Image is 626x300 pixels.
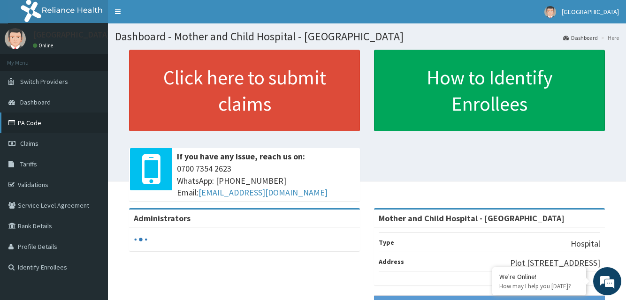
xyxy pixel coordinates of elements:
a: Dashboard [563,34,598,42]
span: Tariffs [20,160,37,168]
span: Dashboard [20,98,51,106]
strong: Mother and Child Hospital - [GEOGRAPHIC_DATA] [379,213,565,224]
b: Type [379,238,394,247]
b: If you have any issue, reach us on: [177,151,305,162]
b: Administrators [134,213,191,224]
b: Address [379,257,404,266]
h1: Dashboard - Mother and Child Hospital - [GEOGRAPHIC_DATA] [115,30,619,43]
span: Claims [20,139,38,148]
p: How may I help you today? [499,282,579,290]
a: [EMAIL_ADDRESS][DOMAIN_NAME] [198,187,328,198]
span: [GEOGRAPHIC_DATA] [562,7,619,16]
li: Here [599,34,619,42]
span: 0700 7354 2623 WhatsApp: [PHONE_NUMBER] Email: [177,163,355,199]
a: How to Identify Enrollees [374,50,605,131]
span: Switch Providers [20,77,68,86]
div: We're Online! [499,272,579,281]
svg: audio-loading [134,232,148,247]
a: Online [33,42,55,49]
p: Hospital [571,238,600,250]
img: User Image [544,6,556,18]
a: Click here to submit claims [129,50,360,131]
img: User Image [5,28,26,49]
p: [GEOGRAPHIC_DATA] [33,30,110,39]
p: Plot [STREET_ADDRESS] [510,257,600,269]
